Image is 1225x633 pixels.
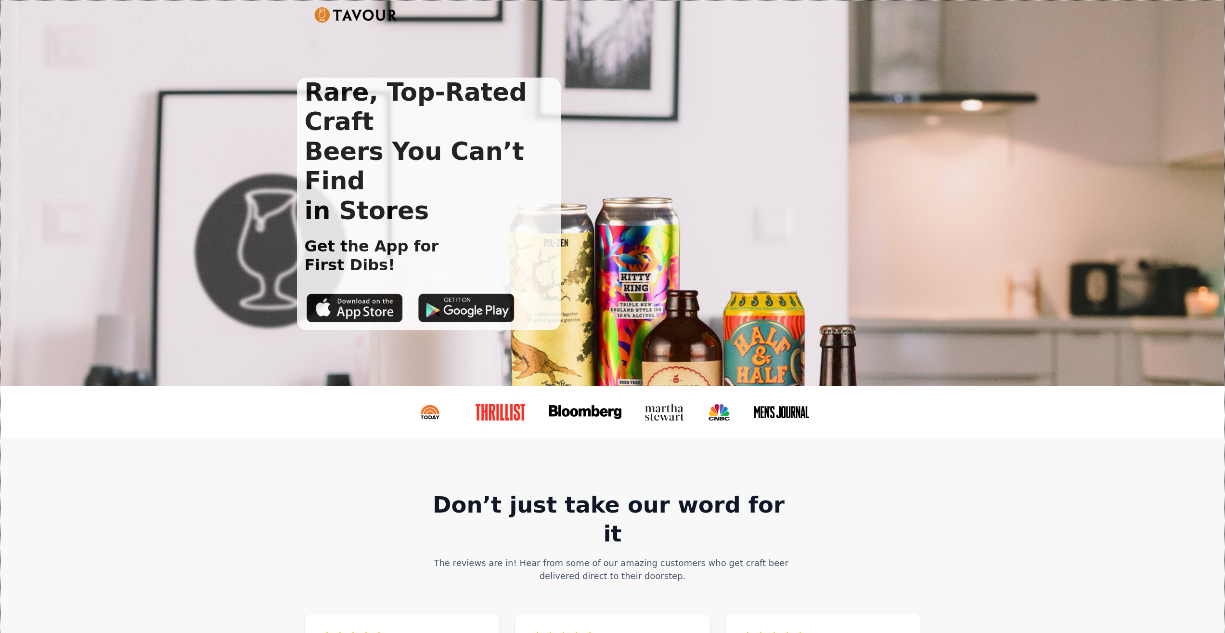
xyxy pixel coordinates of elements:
[297,78,561,225] h1: Rare, Top-Rated Craft Beers You Can’t Find in Stores
[428,556,798,582] div: The reviews are in! Hear from some of our amazing customers who get craft beer delivered direct t...
[297,237,439,274] h1: Get the App for First Dibs!
[314,7,398,23] img: Untitled UI logotext
[314,7,398,23] a: Untitled UI logotextLogo
[433,492,792,547] strong: Don’t just take our word for it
